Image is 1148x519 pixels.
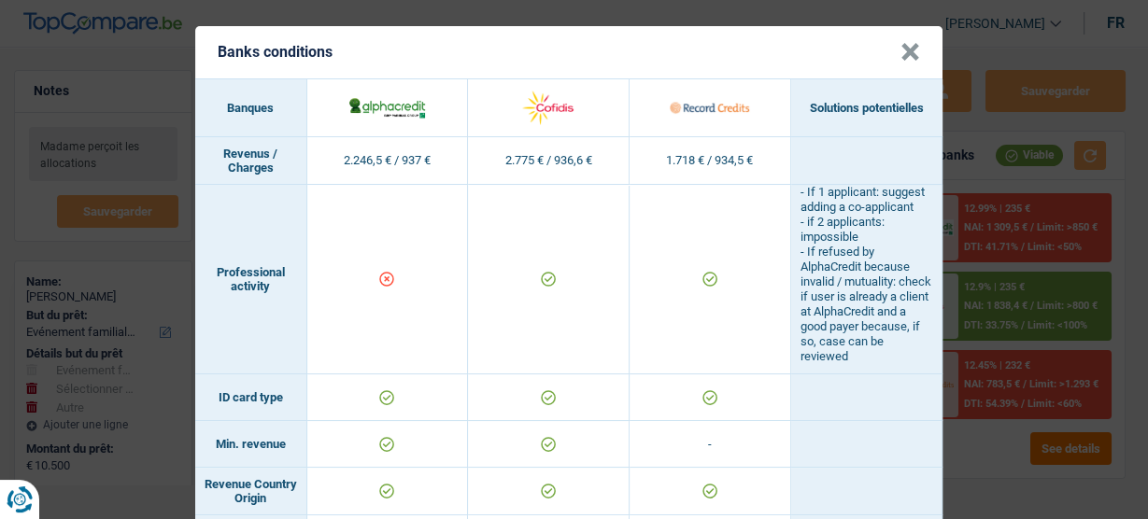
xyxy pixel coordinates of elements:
[670,88,749,128] img: Record Credits
[195,185,307,374] td: Professional activity
[218,43,333,61] h5: Banks conditions
[468,137,630,185] td: 2.775 € / 936,6 €
[347,95,427,119] img: AlphaCredit
[195,79,307,137] th: Banques
[791,79,942,137] th: Solutions potentielles
[508,88,588,128] img: Cofidis
[195,374,307,421] td: ID card type
[900,43,920,62] button: Close
[307,137,469,185] td: 2.246,5 € / 937 €
[195,421,307,468] td: Min. revenue
[791,185,942,374] td: - If 1 applicant: suggest adding a co-applicant - if 2 applicants: impossible - If refused by Alp...
[630,137,791,185] td: 1.718 € / 934,5 €
[195,137,307,185] td: Revenus / Charges
[630,421,791,468] td: -
[195,468,307,515] td: Revenue Country Origin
